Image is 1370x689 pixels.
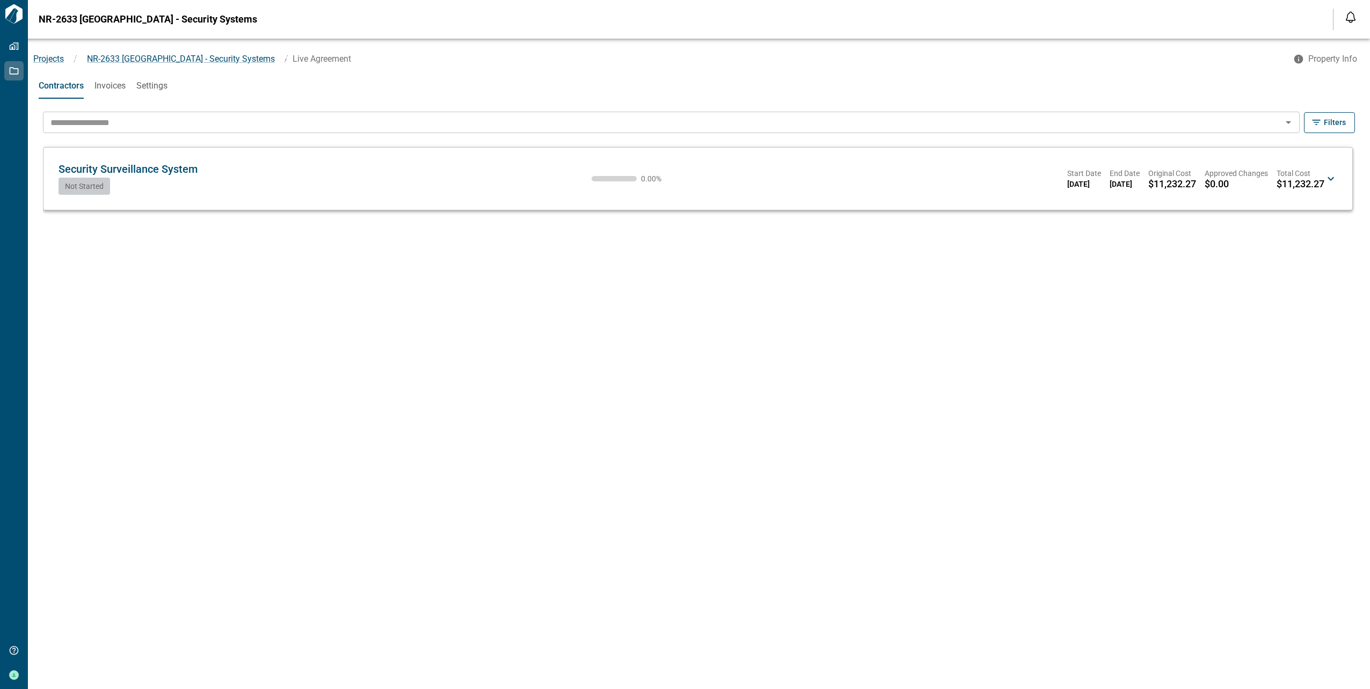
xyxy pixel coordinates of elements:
[1287,49,1366,69] button: Property Info
[1324,117,1346,128] span: Filters
[1205,168,1268,179] span: Approved Changes
[87,54,275,64] span: NR-2633 [GEOGRAPHIC_DATA] - Security Systems
[1148,168,1196,179] span: Original Cost
[94,80,126,91] span: Invoices
[1308,54,1357,64] span: Property Info
[39,80,84,91] span: Contractors
[293,54,351,64] span: Live Agreement
[1110,179,1140,189] span: [DATE]
[1110,168,1140,179] span: End Date
[1067,179,1101,189] span: [DATE]
[33,54,64,64] a: Projects
[1342,9,1359,26] button: Open notification feed
[641,175,673,182] span: 0.00 %
[1277,179,1324,189] span: $11,232.27
[1067,168,1101,179] span: Start Date
[28,53,1287,65] nav: breadcrumb
[1277,168,1324,179] span: Total Cost
[28,73,1370,99] div: base tabs
[59,163,198,175] span: Security Surveillance System
[136,80,167,91] span: Settings
[65,182,104,190] span: Not Started
[1148,179,1196,189] span: $11,232.27
[1205,179,1229,189] span: $0.00
[39,14,257,25] span: NR-2633 [GEOGRAPHIC_DATA] - Security Systems
[1304,112,1355,133] button: Filters
[1281,115,1296,130] button: Open
[54,156,1342,201] div: Security Surveillance SystemNot Started0.00%Start Date[DATE]End Date[DATE]Original Cost$11,232.27...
